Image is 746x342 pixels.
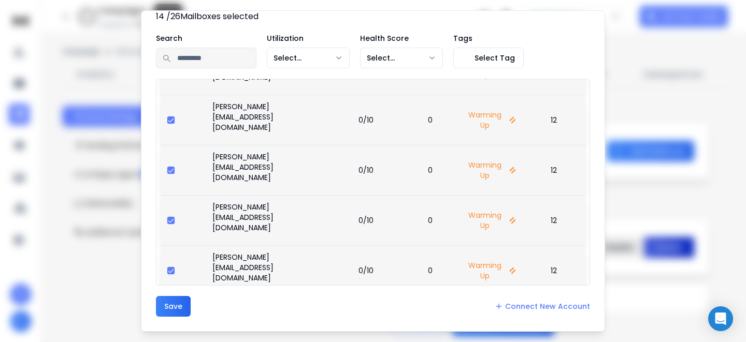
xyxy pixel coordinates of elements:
button: Select Tag [453,48,524,68]
p: 0 [408,165,452,175]
td: 0/10 [330,245,402,295]
td: 0/10 [330,95,402,145]
p: 0 [408,265,452,276]
button: Select... [360,48,443,68]
td: 0/10 [330,195,402,245]
td: 0/10 [330,145,402,195]
p: Warming Up [465,210,515,231]
button: Select... [267,48,350,68]
p: Tags [453,33,524,43]
p: Warming Up [465,160,515,181]
p: 0 [408,215,452,226]
td: 12 [522,145,585,195]
div: Open Intercom Messenger [708,306,733,331]
p: Health Score [360,33,443,43]
p: [PERSON_NAME][EMAIL_ADDRESS][DOMAIN_NAME] [212,202,324,233]
p: Warming Up [465,110,515,130]
p: [PERSON_NAME][EMAIL_ADDRESS][DOMAIN_NAME] [212,252,324,283]
p: Utilization [267,33,350,43]
p: 14 / 26 Mailboxes selected [156,10,590,23]
p: [PERSON_NAME][EMAIL_ADDRESS][DOMAIN_NAME] [212,152,324,183]
a: Connect New Account [495,301,590,311]
td: 12 [522,95,585,145]
p: 0 [408,115,452,125]
p: Warming Up [465,260,515,281]
button: Save [156,296,191,317]
td: 12 [522,195,585,245]
p: Search [156,33,256,43]
p: [PERSON_NAME][EMAIL_ADDRESS][DOMAIN_NAME] [212,101,324,132]
td: 12 [522,245,585,295]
